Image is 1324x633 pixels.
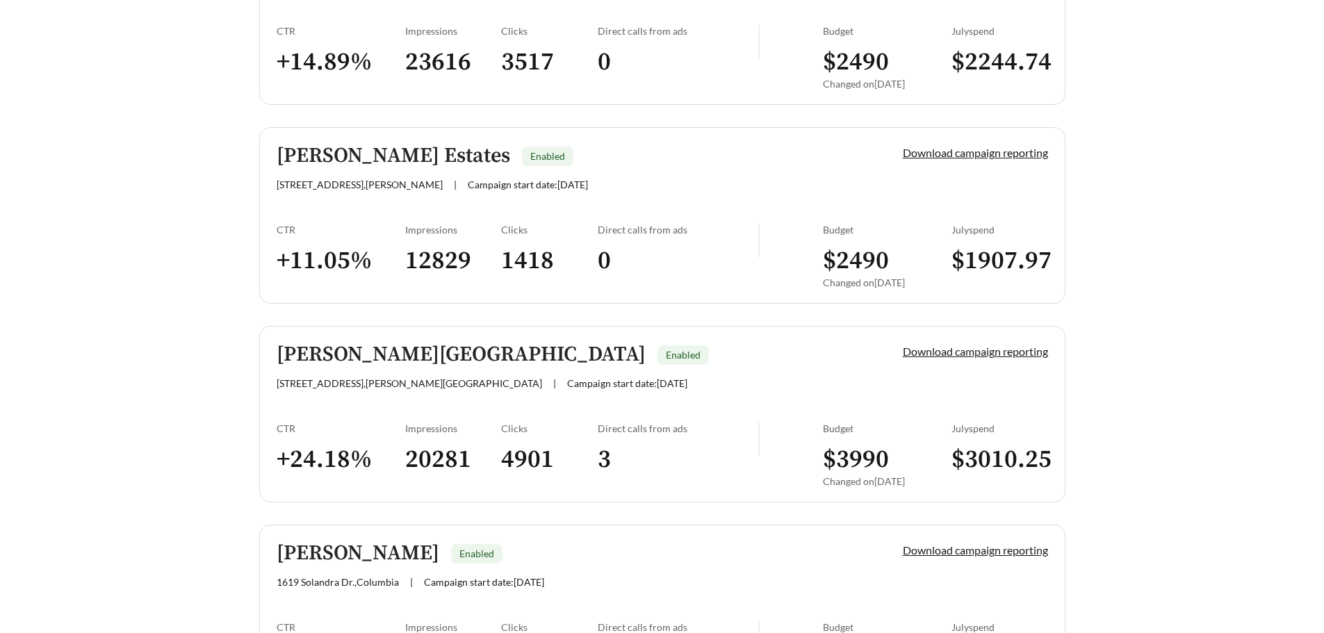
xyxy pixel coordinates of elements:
[951,25,1048,37] div: July spend
[405,422,502,434] div: Impressions
[823,78,951,90] div: Changed on [DATE]
[277,25,405,37] div: CTR
[903,345,1048,358] a: Download campaign reporting
[259,127,1065,304] a: [PERSON_NAME] EstatesEnabled[STREET_ADDRESS],[PERSON_NAME]|Campaign start date:[DATE]Download cam...
[277,245,405,277] h3: + 11.05 %
[823,25,951,37] div: Budget
[823,422,951,434] div: Budget
[598,224,758,236] div: Direct calls from ads
[277,47,405,78] h3: + 14.89 %
[553,377,556,389] span: |
[758,25,760,58] img: line
[277,224,405,236] div: CTR
[468,179,588,190] span: Campaign start date: [DATE]
[501,245,598,277] h3: 1418
[598,621,758,633] div: Direct calls from ads
[405,245,502,277] h3: 12829
[277,422,405,434] div: CTR
[758,224,760,257] img: line
[410,576,413,588] span: |
[598,47,758,78] h3: 0
[405,621,502,633] div: Impressions
[277,179,443,190] span: [STREET_ADDRESS] , [PERSON_NAME]
[424,576,544,588] span: Campaign start date: [DATE]
[459,548,494,559] span: Enabled
[823,224,951,236] div: Budget
[951,422,1048,434] div: July spend
[823,475,951,487] div: Changed on [DATE]
[598,25,758,37] div: Direct calls from ads
[277,444,405,475] h3: + 24.18 %
[259,326,1065,502] a: [PERSON_NAME][GEOGRAPHIC_DATA]Enabled[STREET_ADDRESS],[PERSON_NAME][GEOGRAPHIC_DATA]|Campaign sta...
[501,621,598,633] div: Clicks
[598,422,758,434] div: Direct calls from ads
[501,444,598,475] h3: 4901
[277,621,405,633] div: CTR
[903,146,1048,159] a: Download campaign reporting
[567,377,687,389] span: Campaign start date: [DATE]
[405,25,502,37] div: Impressions
[951,621,1048,633] div: July spend
[823,621,951,633] div: Budget
[823,245,951,277] h3: $ 2490
[951,444,1048,475] h3: $ 3010.25
[666,349,701,361] span: Enabled
[598,245,758,277] h3: 0
[951,245,1048,277] h3: $ 1907.97
[277,377,542,389] span: [STREET_ADDRESS] , [PERSON_NAME][GEOGRAPHIC_DATA]
[277,576,399,588] span: 1619 Solandra Dr. , Columbia
[454,179,457,190] span: |
[405,444,502,475] h3: 20281
[903,543,1048,557] a: Download campaign reporting
[501,25,598,37] div: Clicks
[823,444,951,475] h3: $ 3990
[405,47,502,78] h3: 23616
[598,444,758,475] h3: 3
[530,150,565,162] span: Enabled
[405,224,502,236] div: Impressions
[501,47,598,78] h3: 3517
[823,277,951,288] div: Changed on [DATE]
[277,145,510,167] h5: [PERSON_NAME] Estates
[277,343,646,366] h5: [PERSON_NAME][GEOGRAPHIC_DATA]
[951,224,1048,236] div: July spend
[758,422,760,456] img: line
[501,224,598,236] div: Clicks
[823,47,951,78] h3: $ 2490
[501,422,598,434] div: Clicks
[277,542,439,565] h5: [PERSON_NAME]
[951,47,1048,78] h3: $ 2244.74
